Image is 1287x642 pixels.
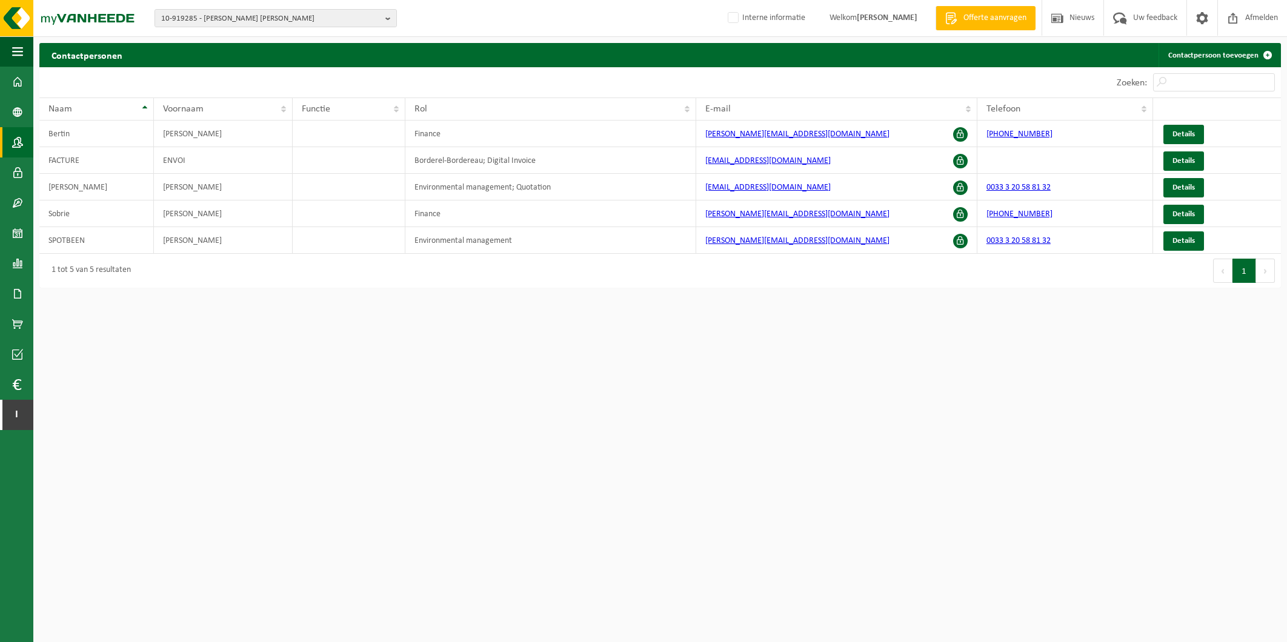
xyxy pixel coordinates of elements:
[161,10,381,28] span: 10-919285 - [PERSON_NAME] [PERSON_NAME]
[1163,125,1204,144] a: Details
[1172,210,1195,218] span: Details
[986,130,1053,139] a: [PHONE_NUMBER]
[414,104,427,114] span: Rol
[960,12,1029,24] span: Offerte aanvragen
[39,174,154,200] td: [PERSON_NAME]
[302,104,330,114] span: Functie
[39,200,154,227] td: Sobrie
[154,200,293,227] td: [PERSON_NAME]
[154,227,293,254] td: [PERSON_NAME]
[405,227,697,254] td: Environmental management
[39,147,154,174] td: FACTURE
[986,104,1020,114] span: Telefoon
[39,121,154,147] td: Bertin
[45,260,131,282] div: 1 tot 5 van 5 resultaten
[154,147,293,174] td: ENVOI
[1163,231,1204,251] a: Details
[1163,178,1204,197] a: Details
[986,210,1053,219] a: [PHONE_NUMBER]
[705,236,890,245] a: [PERSON_NAME][EMAIL_ADDRESS][DOMAIN_NAME]
[405,174,697,200] td: Environmental management; Quotation
[48,104,72,114] span: Naam
[705,183,831,192] a: [EMAIL_ADDRESS][DOMAIN_NAME]
[705,104,731,114] span: E-mail
[39,43,135,67] h2: Contactpersonen
[405,121,697,147] td: Finance
[1159,43,1280,67] a: Contactpersoon toevoegen
[705,130,890,139] a: [PERSON_NAME][EMAIL_ADDRESS][DOMAIN_NAME]
[1232,259,1256,283] button: 1
[986,183,1051,192] a: 0033 3 20 58 81 32
[405,147,697,174] td: Borderel-Bordereau; Digital Invoice
[163,104,204,114] span: Voornaam
[154,121,293,147] td: [PERSON_NAME]
[857,13,917,22] strong: [PERSON_NAME]
[39,227,154,254] td: SPOTBEEN
[1163,205,1204,224] a: Details
[1256,259,1275,283] button: Next
[1172,130,1195,138] span: Details
[986,236,1051,245] a: 0033 3 20 58 81 32
[1172,184,1195,191] span: Details
[1117,78,1147,88] label: Zoeken:
[936,6,1036,30] a: Offerte aanvragen
[1172,157,1195,165] span: Details
[705,210,890,219] a: [PERSON_NAME][EMAIL_ADDRESS][DOMAIN_NAME]
[154,174,293,200] td: [PERSON_NAME]
[1213,259,1232,283] button: Previous
[155,9,397,27] button: 10-919285 - [PERSON_NAME] [PERSON_NAME]
[705,156,831,165] a: [EMAIL_ADDRESS][DOMAIN_NAME]
[1172,237,1195,245] span: Details
[1163,151,1204,171] a: Details
[12,400,21,430] span: I
[725,9,805,27] label: Interne informatie
[405,200,697,227] td: Finance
